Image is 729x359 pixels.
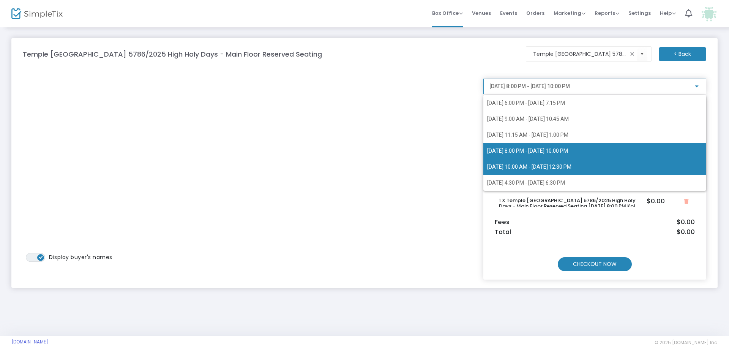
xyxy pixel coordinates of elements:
span: [DATE] 6:00 PM - [DATE] 7:15 PM [487,100,565,106]
span: [DATE] 4:30 PM - [DATE] 6:30 PM [487,180,565,186]
span: [DATE] 11:15 AM - [DATE] 1:00 PM [487,132,568,138]
span: [DATE] 8:00 PM - [DATE] 10:00 PM [487,148,568,154]
span: [DATE] 9:00 AM - [DATE] 10:45 AM [487,116,569,122]
span: [DATE] 10:00 AM - [DATE] 12:30 PM [487,164,571,170]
